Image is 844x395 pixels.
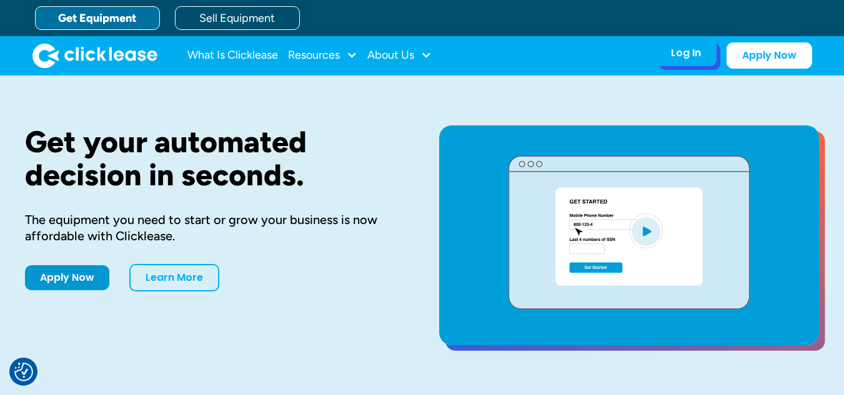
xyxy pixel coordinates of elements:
[35,6,160,30] a: Get Equipment
[671,47,701,59] div: Log In
[367,43,432,68] div: About Us
[727,42,812,69] a: Apply Now
[32,43,157,68] a: home
[25,265,109,290] a: Apply Now
[175,6,300,30] a: Sell Equipment
[32,43,157,68] img: Clicklease logo
[629,213,663,248] img: Blue play button logo on a light blue circular background
[129,264,219,291] a: Learn More
[25,212,399,244] div: The equipment you need to start or grow your business is now affordable with Clicklease.
[14,363,33,381] button: Consent Preferences
[288,43,357,68] div: Resources
[187,43,278,68] a: What Is Clicklease
[14,363,33,381] img: Revisit consent button
[439,125,819,345] a: open lightbox
[25,125,399,192] h1: Get your automated decision in seconds.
